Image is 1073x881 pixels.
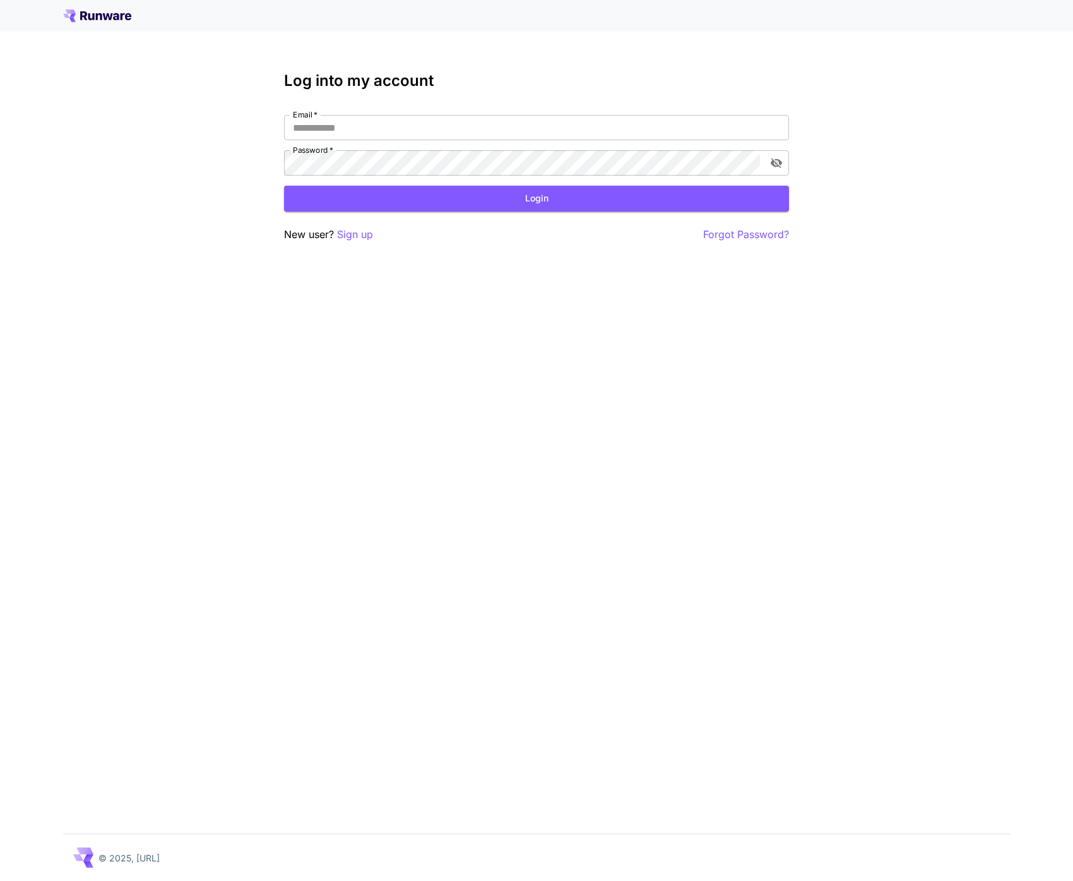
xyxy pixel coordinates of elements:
[293,145,333,155] label: Password
[284,227,373,243] p: New user?
[284,72,789,90] h3: Log into my account
[293,109,317,120] label: Email
[98,851,160,865] p: © 2025, [URL]
[337,227,373,243] button: Sign up
[703,227,789,243] button: Forgot Password?
[765,152,788,174] button: toggle password visibility
[284,186,789,212] button: Login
